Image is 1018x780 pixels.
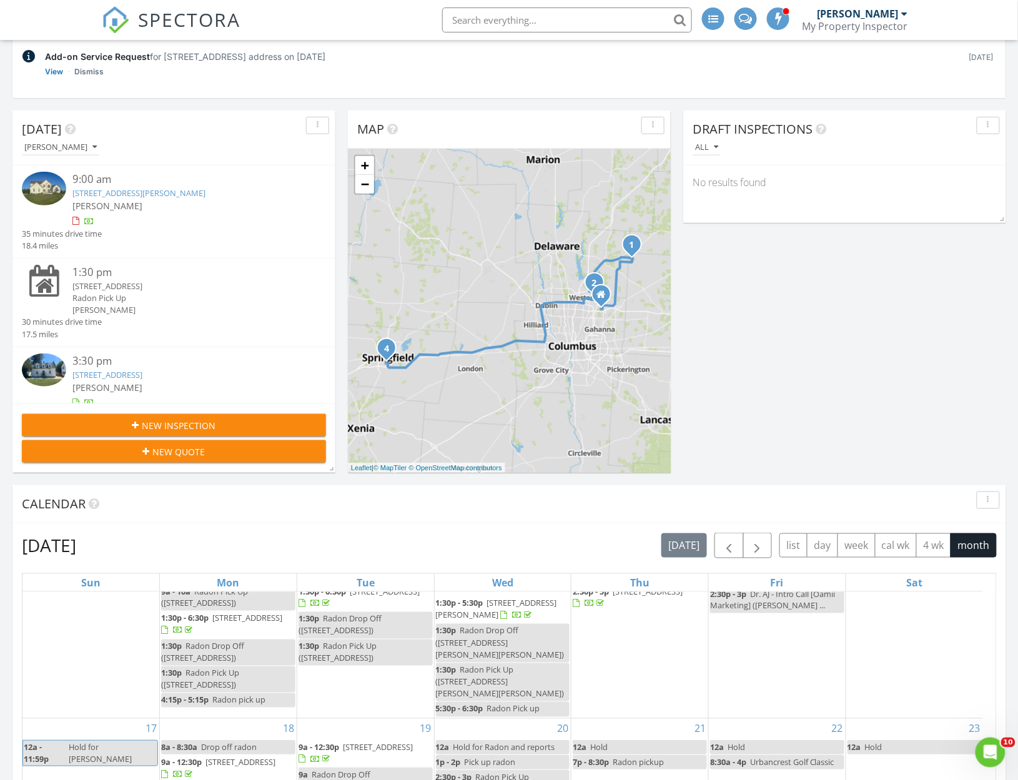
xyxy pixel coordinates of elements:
span: Add-on Service Request [45,51,150,62]
button: 4 wk [916,533,951,558]
span: 5:30p - 6:30p [436,703,483,714]
div: 18.4 miles [22,240,102,252]
a: 1:30 pm [STREET_ADDRESS] Radon Pick Up [PERSON_NAME] 30 minutes drive time 17.5 miles [22,265,326,340]
span: Radon Pick Up ([STREET_ADDRESS][PERSON_NAME][PERSON_NAME]) [436,664,565,699]
a: SPECTORA [102,17,240,43]
div: 231 W Parkwood Ave, Springfield, OH 45506 [387,348,394,355]
a: 1:30p - 5:30p [STREET_ADDRESS][PERSON_NAME] [436,596,570,623]
span: 1:30p [299,613,319,624]
a: 9a - 12:30p [STREET_ADDRESS] [299,740,433,767]
a: Zoom out [355,175,374,194]
h2: [DATE] [22,533,76,558]
div: 17.5 miles [22,328,102,340]
div: Radon Pick Up [72,292,300,304]
img: info-2c025b9f2229fc06645a.svg [22,50,35,63]
span: 12a [848,741,861,753]
div: 87 N Spring Rd, Westerville, OH 43081 [595,282,602,290]
span: Hold [865,741,882,753]
a: 9:00 am [STREET_ADDRESS][PERSON_NAME] [PERSON_NAME] 35 minutes drive time 18.4 miles [22,172,326,252]
span: 10 [1001,738,1016,748]
div: No results found [683,165,1006,199]
div: All [695,143,718,152]
div: 3:30 pm [72,353,300,369]
span: Dr. AJ - Intro Call [Oamii Marketing] ([PERSON_NAME] ... [710,588,836,611]
span: SPECTORA [138,6,240,32]
a: Zoom in [355,156,374,175]
a: Saturday [904,574,925,591]
div: 1:30 pm [72,265,300,280]
span: Radon pickup [613,756,664,768]
i: 1 [630,241,635,250]
span: Radon Pick Up ([STREET_ADDRESS]) [299,641,377,664]
td: Go to August 11, 2025 [160,535,297,718]
a: Thursday [628,574,652,591]
button: cal wk [875,533,917,558]
img: 9365257%2Fcover_photos%2FEj4oOGXZ3uz5qKO9G7C6%2Fsmall.jpg [22,172,66,205]
div: for [STREET_ADDRESS] address on [DATE] [45,50,957,63]
a: 2:30p - 5p [STREET_ADDRESS] [573,586,683,609]
a: Dismiss [74,66,104,78]
input: Search everything... [442,7,692,32]
span: 12a - 11:59p [23,741,66,766]
span: 8a - 8:30a [161,741,197,753]
a: 2:30p - 5p [STREET_ADDRESS] [573,585,707,611]
span: 8:30a - 4p [710,756,746,768]
span: Radon Drop Off ([STREET_ADDRESS]) [161,641,244,664]
span: New Inspection [142,419,216,432]
button: [DATE] [661,533,707,558]
a: Monday [215,574,242,591]
a: 1:30p - 6:30p [STREET_ADDRESS] [299,586,420,609]
span: [STREET_ADDRESS] [343,741,413,753]
span: Pick up radon [465,756,516,768]
a: [STREET_ADDRESS] [72,369,142,380]
span: Radon Pick Up ([STREET_ADDRESS]) [161,668,239,691]
div: 9:00 am [72,172,300,187]
div: [PERSON_NAME] [24,143,97,152]
span: 1:30p [436,625,457,636]
span: 2:30p - 3p [710,588,746,600]
a: 9a - 12:30p [STREET_ADDRESS] [161,756,275,779]
div: [DATE] [967,50,996,78]
span: [STREET_ADDRESS] [205,756,275,768]
a: 1:30p - 6:30p [STREET_ADDRESS] [161,613,282,636]
span: 1:30p [161,641,182,652]
a: 1:30p - 6:30p [STREET_ADDRESS] [299,585,433,611]
a: Go to August 19, 2025 [418,719,434,739]
span: 1:30p [299,641,319,652]
button: month [951,533,997,558]
button: day [807,533,838,558]
a: Go to August 17, 2025 [143,719,159,739]
span: 9a [299,769,308,780]
a: [STREET_ADDRESS][PERSON_NAME] [72,187,205,199]
a: Go to August 21, 2025 [692,719,708,739]
div: [PERSON_NAME] [818,7,899,20]
a: Friday [768,574,786,591]
span: 12a [436,741,450,753]
a: 1:30p - 5:30p [STREET_ADDRESS][PERSON_NAME] [436,598,557,621]
span: Calendar [22,495,86,512]
span: 9a - 12:30p [299,741,339,753]
button: list [779,533,808,558]
a: Sunday [79,574,103,591]
span: 1:30p - 6:30p [161,613,209,624]
td: Go to August 14, 2025 [571,535,709,718]
button: week [838,533,876,558]
span: [PERSON_NAME] [72,200,142,212]
a: © OpenStreetMap contributors [409,464,502,471]
span: Draft Inspections [693,121,813,137]
span: Urbancrest Golf Classic [750,756,834,768]
span: New Quote [153,445,205,458]
a: Leaflet [351,464,372,471]
button: New Quote [22,440,326,463]
td: Go to August 16, 2025 [846,535,983,718]
span: [DATE] [22,121,62,137]
iframe: Intercom live chat [976,738,1006,768]
span: Radon Pick up [487,703,540,714]
button: Next month [743,533,773,558]
img: The Best Home Inspection Software - Spectora [102,6,129,34]
span: Map [357,121,384,137]
div: 4553 Ravine Drive, Westerville OH 43081 [601,294,609,302]
span: 4:15p - 5:15p [161,694,209,706]
button: Previous month [714,533,744,558]
span: Hold [728,741,745,753]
